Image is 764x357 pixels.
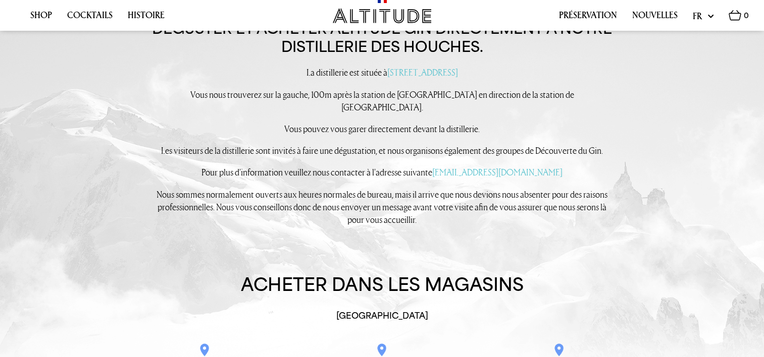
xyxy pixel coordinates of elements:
[559,10,617,26] a: Préservation
[150,188,615,226] p: Nous sommes normalement ouverts aux heures normales de bureau, mais il arrive que nous devions no...
[632,10,678,26] a: Nouvelles
[387,67,458,78] a: [STREET_ADDRESS]
[30,10,52,26] a: Shop
[432,166,563,178] a: [EMAIL_ADDRESS][DOMAIN_NAME]
[729,10,749,26] a: 0
[150,66,615,79] p: La distillerie est située à
[150,20,615,56] h3: Déguster et acheter Altitude Gin directement à notre distillerie des Houches.
[150,123,615,135] p: Vous pouvez vous garer directement devant la distillerie.
[67,10,113,26] a: Cocktails
[54,311,710,321] h3: [GEOGRAPHIC_DATA]
[150,88,615,113] p: Vous nous trouverez sur la gauche, 100m après la station de [GEOGRAPHIC_DATA] en direction de la ...
[128,10,165,26] a: Histoire
[150,166,615,178] p: Pour plus d'information veuillez nous contacter à l'adresse suivante
[150,144,615,157] p: Les visiteurs de la distillerie sont invités à faire une dégustation, et nous organisons égalemen...
[54,273,710,295] h2: Acheter dans les magasins
[333,8,431,23] img: Altitude Gin
[729,10,741,21] img: Basket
